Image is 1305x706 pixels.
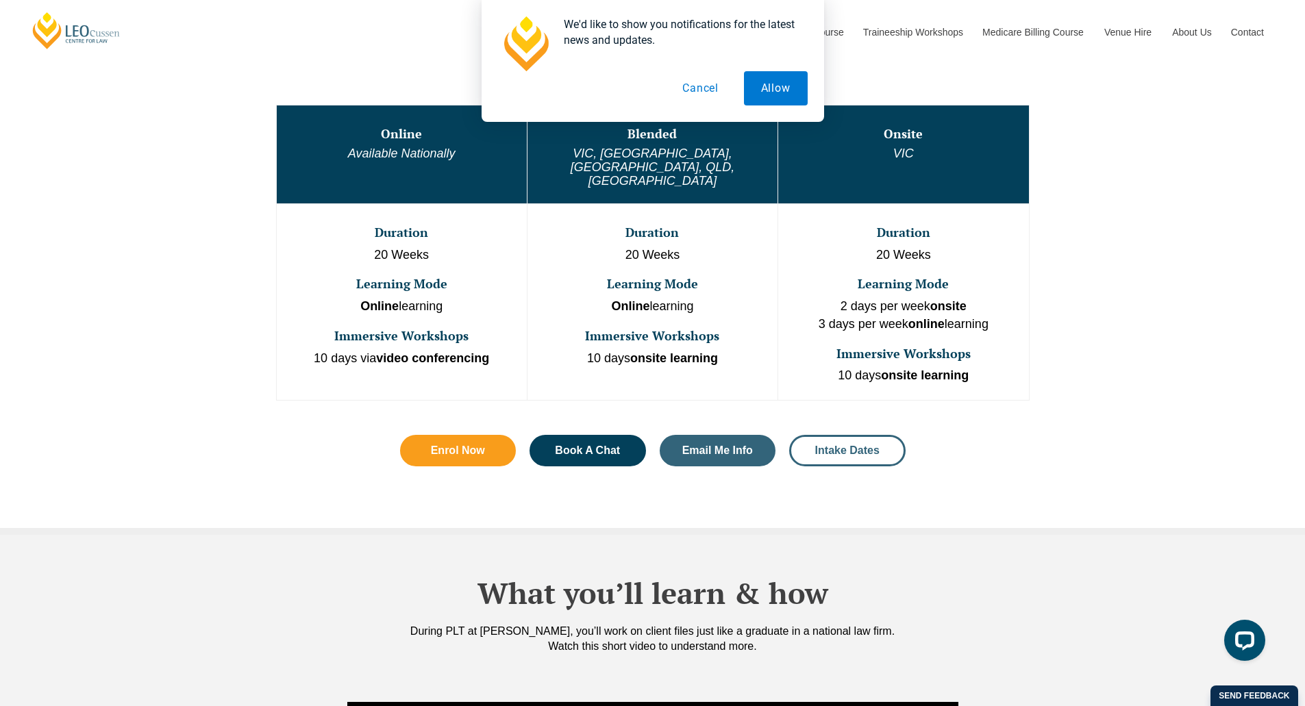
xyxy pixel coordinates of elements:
strong: onsite learning [881,368,969,382]
button: Cancel [665,71,736,105]
h3: Immersive Workshops [529,329,776,343]
a: Email Me Info [660,435,776,466]
h3: Online [278,127,525,141]
h3: Immersive Workshops [278,329,525,343]
p: 10 days [780,367,1027,385]
a: Enrol Now [400,435,517,466]
span: Book A Chat [555,445,620,456]
h2: What you’ll learn & how [262,576,1043,610]
p: 2 days per week 3 days per week learning [780,298,1027,333]
h3: Duration [780,226,1027,240]
h3: Duration [529,226,776,240]
strong: video conferencing [376,351,489,365]
div: During PLT at [PERSON_NAME], you’ll work on client files just like a graduate in a national law f... [262,624,1043,654]
h3: Learning Mode [780,277,1027,291]
p: 20 Weeks [278,247,525,264]
strong: Online [360,299,399,313]
p: 10 days via [278,350,525,368]
img: notification icon [498,16,553,71]
h3: Blended [529,127,776,141]
span: Email Me Info [682,445,753,456]
em: VIC [893,147,914,160]
span: Intake Dates [815,445,880,456]
p: learning [278,298,525,316]
h3: Learning Mode [278,277,525,291]
p: 20 Weeks [780,247,1027,264]
button: Allow [744,71,808,105]
strong: online [908,317,945,331]
iframe: LiveChat chat widget [1213,614,1271,672]
strong: onsite [930,299,967,313]
p: 20 Weeks [529,247,776,264]
p: learning [529,298,776,316]
a: Intake Dates [789,435,906,466]
span: Enrol Now [431,445,485,456]
strong: onsite learning [630,351,718,365]
em: VIC, [GEOGRAPHIC_DATA], [GEOGRAPHIC_DATA], QLD, [GEOGRAPHIC_DATA] [571,147,734,188]
h3: Immersive Workshops [780,347,1027,361]
a: Book A Chat [530,435,646,466]
strong: Online [611,299,649,313]
h3: Learning Mode [529,277,776,291]
p: 10 days [529,350,776,368]
div: We'd like to show you notifications for the latest news and updates. [553,16,808,48]
h3: Duration [278,226,525,240]
em: Available Nationally [348,147,456,160]
h3: Onsite [780,127,1027,141]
